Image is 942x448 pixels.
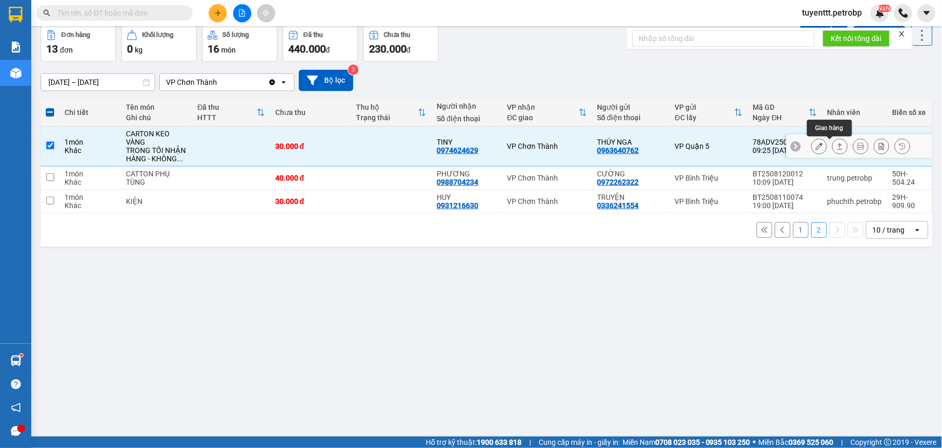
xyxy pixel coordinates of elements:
div: 0963640762 [597,146,639,155]
div: VP gửi [675,103,734,111]
div: 0988704234 [437,178,478,186]
img: phone-icon [899,8,908,18]
div: 1 món [65,170,116,178]
div: TRUYỆN [597,193,665,201]
div: ĐC giao [507,113,579,122]
span: ⚪️ [753,440,756,444]
div: 10:09 [DATE] [753,178,817,186]
div: KIỆN [126,197,187,206]
span: question-circle [11,379,21,389]
div: Khác [65,201,116,210]
div: 40.000 đ [275,174,346,182]
div: CATTON PHỤ TÙNG [126,170,187,186]
span: Cung cấp máy in - giấy in: [539,437,620,448]
span: đơn [60,46,73,54]
span: plus [214,9,222,17]
svg: open [279,78,288,86]
div: VP Chơn Thành [166,77,217,87]
div: 0974624629 [437,146,478,155]
span: Miền Bắc [759,437,834,448]
div: 50H-504.24 [893,170,926,186]
span: | [842,437,843,448]
span: món [221,46,236,54]
div: Người nhận [437,102,497,110]
input: Nhập số tổng đài [632,30,814,47]
div: VP Bình Triệu [675,197,743,206]
div: VP Quận 5 [675,142,743,150]
button: aim [257,4,275,22]
div: Nhân viên [828,108,882,117]
div: Khác [65,146,116,155]
span: Nhận: [81,10,106,21]
span: kg [135,46,143,54]
div: 29H-909.90 [893,193,926,210]
div: Sửa đơn hàng [811,138,827,154]
span: Gửi: [9,10,25,21]
th: Toggle SortBy [351,99,431,126]
span: message [11,426,21,436]
div: 30.000 đ [275,197,346,206]
div: 1 món [65,193,116,201]
div: Thu hộ [356,103,418,111]
span: copyright [884,439,892,446]
strong: 0369 525 060 [789,438,834,446]
div: VP Chơn Thành [507,142,587,150]
div: Tên món [126,103,187,111]
div: VP Chơn Thành [507,197,587,206]
span: caret-down [922,8,932,18]
span: 13 [46,43,58,55]
div: Số điện thoại [597,113,665,122]
div: Chưa thu [275,108,346,117]
div: 10 / trang [873,225,905,235]
div: CARTON KEO VÀNG [126,130,187,146]
div: 1 món [65,138,116,146]
button: plus [209,4,227,22]
div: CƯỜNG [597,170,665,178]
input: Selected VP Chơn Thành. [218,77,219,87]
div: Đã thu [303,31,323,39]
div: Ngày ĐH [753,113,809,122]
svg: open [913,226,922,234]
div: Ghi chú [126,113,187,122]
sup: NaN [878,5,891,12]
div: PHƯƠNG [437,170,497,178]
div: 09:25 [DATE] [753,146,817,155]
span: 0 [127,43,133,55]
img: logo-vxr [9,7,22,22]
div: ĐC lấy [675,113,734,122]
button: file-add [233,4,251,22]
div: Chi tiết [65,108,116,117]
span: | [529,437,531,448]
button: caret-down [918,4,936,22]
div: 78ADV2508130011 [753,138,817,146]
button: Chưa thu230.000đ [363,24,439,62]
button: Bộ lọc [299,70,353,91]
th: Toggle SortBy [748,99,822,126]
div: VP Chơn Thành [9,9,74,34]
img: warehouse-icon [10,355,21,366]
div: Người gửi [597,103,665,111]
span: Hỗ trợ kỹ thuật: [426,437,521,448]
div: 19:00 [DATE] [753,201,817,210]
div: Giao hàng [832,138,848,154]
strong: 0708 023 035 - 0935 103 250 [655,438,750,446]
span: ... [177,155,183,163]
span: tuyenttt.petrobp [794,6,871,19]
div: TINY [437,138,497,146]
img: solution-icon [10,42,21,53]
span: 230.000 [369,43,406,55]
span: notification [11,403,21,413]
div: VP nhận [507,103,579,111]
button: Đã thu440.000đ [283,24,358,62]
th: Toggle SortBy [670,99,748,126]
span: Kết nối tổng đài [831,33,882,44]
div: NHƯ [81,34,152,46]
div: THÚY NGA [597,138,665,146]
th: Toggle SortBy [192,99,270,126]
div: trung.petrobp [828,174,882,182]
div: HTTT [197,113,256,122]
div: Đơn hàng [61,31,90,39]
div: 0931216630 [437,201,478,210]
div: VP Quận 5 [81,9,152,34]
div: Biển số xe [893,108,926,117]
